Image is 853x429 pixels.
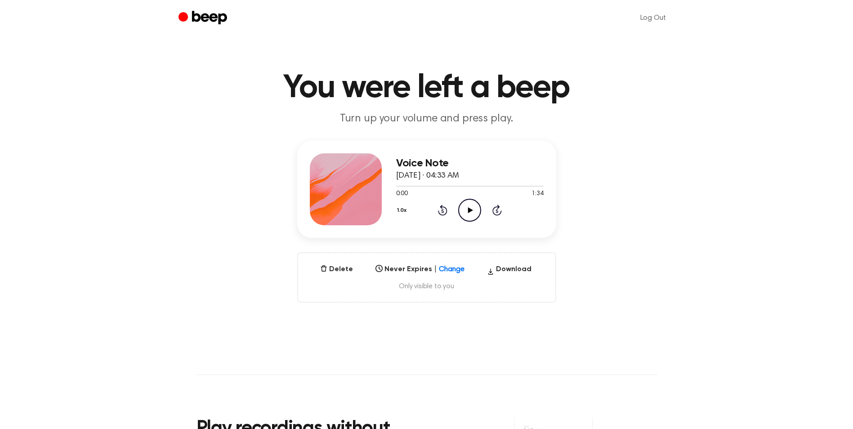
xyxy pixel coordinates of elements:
span: 1:34 [531,189,543,199]
h3: Voice Note [396,157,544,170]
button: 1.0x [396,203,410,218]
a: Log Out [631,7,675,29]
h1: You were left a beep [197,72,657,104]
button: Delete [317,264,357,275]
p: Turn up your volume and press play. [254,112,599,126]
button: Download [483,264,535,278]
a: Beep [179,9,229,27]
span: 0:00 [396,189,408,199]
span: [DATE] · 04:33 AM [396,172,459,180]
span: Only visible to you [309,282,545,291]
